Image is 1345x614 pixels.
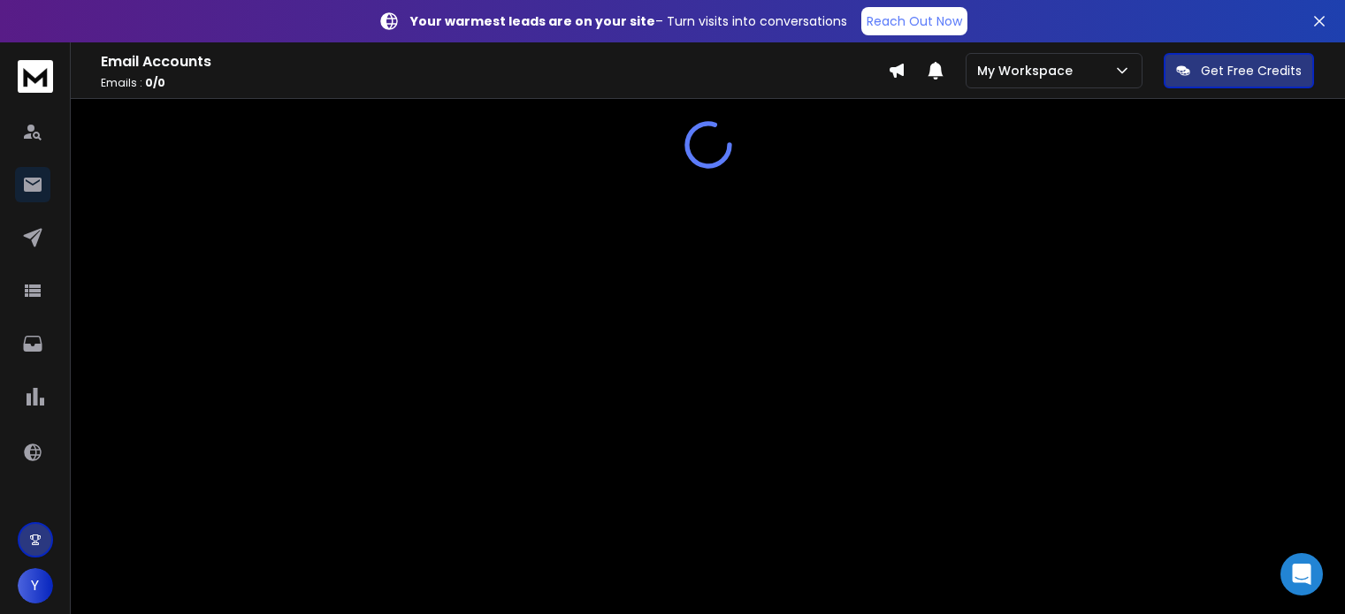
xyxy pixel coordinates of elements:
[410,12,847,30] p: – Turn visits into conversations
[1164,53,1314,88] button: Get Free Credits
[101,76,888,90] p: Emails :
[18,568,53,603] button: Y
[861,7,967,35] a: Reach Out Now
[867,12,962,30] p: Reach Out Now
[145,75,165,90] span: 0 / 0
[977,62,1080,80] p: My Workspace
[101,51,888,72] h1: Email Accounts
[1201,62,1302,80] p: Get Free Credits
[410,12,655,30] strong: Your warmest leads are on your site
[18,60,53,93] img: logo
[1280,553,1323,595] div: Open Intercom Messenger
